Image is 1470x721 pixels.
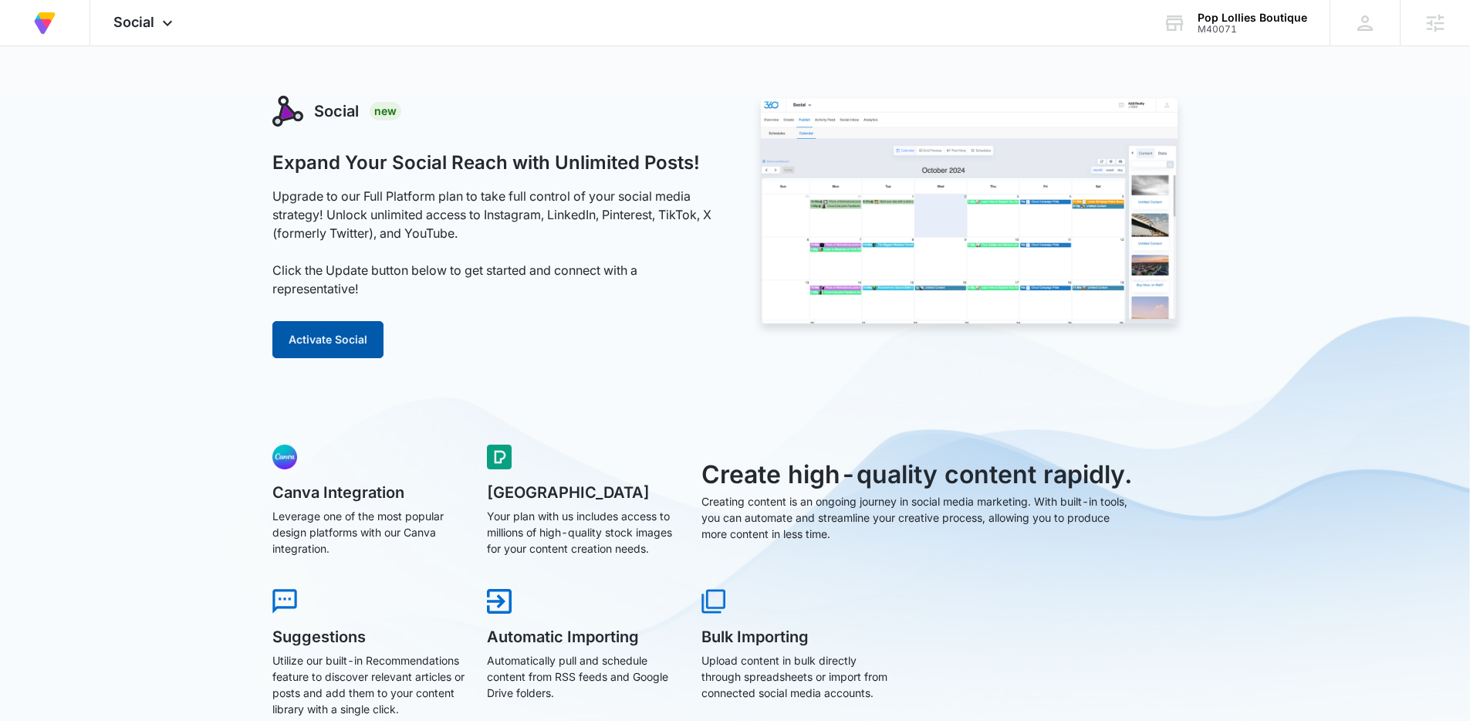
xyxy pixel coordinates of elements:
[701,493,1135,542] p: Creating content is an ongoing journey in social media marketing. With built-in tools, you can au...
[314,100,359,123] h3: Social
[272,485,465,500] h5: Canva Integration
[487,629,680,645] h5: Automatic Importing
[272,652,465,717] p: Utilize our built-in Recommendations feature to discover relevant articles or posts and add them ...
[272,151,700,174] h1: Expand Your Social Reach with Unlimited Posts!
[487,508,680,557] p: Your plan with us includes access to millions of high-quality stock images for your content creat...
[701,629,894,645] h5: Bulk Importing
[1198,12,1307,24] div: account name
[370,102,401,120] div: New
[31,9,59,37] img: Volusion
[272,508,465,557] p: Leverage one of the most popular design platforms with our Canva integration.
[1198,24,1307,35] div: account id
[487,652,680,701] p: Automatically pull and schedule content from RSS feeds and Google Drive folders.
[272,629,465,645] h5: Suggestions
[272,321,384,358] button: Activate Social
[487,485,680,500] h5: [GEOGRAPHIC_DATA]
[701,652,894,701] p: Upload content in bulk directly through spreadsheets or import from connected social media accounts.
[701,456,1135,493] h3: Create high-quality content rapidly.
[113,14,154,30] span: Social
[272,187,718,298] p: Upgrade to our Full Platform plan to take full control of your social media strategy! Unlock unli...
